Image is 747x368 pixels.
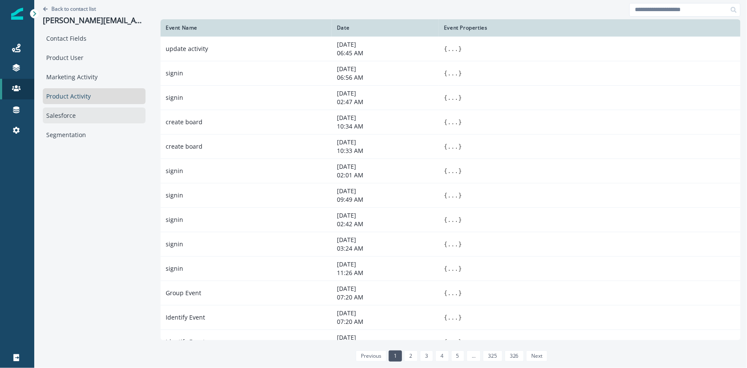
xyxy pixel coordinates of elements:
button: ... [447,338,458,346]
p: 06:56 AM [337,73,434,82]
button: ... [447,142,458,151]
span: { [444,168,447,174]
div: Marketing Activity [43,69,146,85]
span: } [458,314,462,321]
button: ... [447,93,458,102]
p: [DATE] [337,138,434,147]
span: { [444,143,447,150]
span: } [458,143,462,150]
p: 10:33 AM [337,147,434,155]
td: create board [161,110,332,134]
button: ... [447,289,458,297]
span: } [458,265,462,272]
ul: Pagination [354,350,548,362]
div: Event Name [166,24,327,31]
a: Page 3 [420,350,433,362]
p: [DATE] [337,309,434,317]
div: Segmentation [43,127,146,143]
p: [DATE] [337,89,434,98]
td: create board [161,134,332,159]
td: signin [161,85,332,110]
p: [DATE] [337,187,434,195]
span: } [458,290,462,296]
img: Inflection [11,8,23,20]
a: Page 2 [404,350,417,362]
span: } [458,216,462,223]
span: } [458,70,462,77]
p: 09:49 AM [337,195,434,204]
a: Page 325 [483,350,502,362]
p: 06:45 AM [337,49,434,57]
span: { [444,119,447,126]
button: ... [447,167,458,175]
button: ... [447,45,458,53]
p: 02:01 AM [337,171,434,180]
td: Identify Event [161,329,332,354]
span: } [458,192,462,199]
button: ... [447,191,458,200]
td: Group Event [161,281,332,305]
span: { [444,70,447,77]
p: 07:20 AM [337,293,434,302]
p: 03:24 AM [337,244,434,253]
span: { [444,338,447,345]
span: } [458,338,462,345]
span: } [458,45,462,52]
span: { [444,290,447,296]
p: 02:47 AM [337,98,434,106]
div: Product User [43,50,146,66]
button: ... [447,313,458,322]
td: signin [161,159,332,183]
a: Page 326 [505,350,524,362]
button: ... [447,240,458,248]
td: Identify Event [161,305,332,329]
td: signin [161,207,332,232]
p: [DATE] [337,333,434,342]
p: [DATE] [337,284,434,293]
div: Product Activity [43,88,146,104]
p: [DATE] [337,65,434,73]
span: } [458,119,462,126]
td: signin [161,61,332,85]
button: ... [447,215,458,224]
p: [DATE] [337,260,434,269]
div: Event Properties [444,24,735,31]
p: 10:34 AM [337,122,434,131]
p: [DATE] [337,162,434,171]
p: Back to contact list [51,5,96,12]
td: signin [161,256,332,281]
span: { [444,265,447,272]
span: { [444,314,447,321]
p: 07:20 AM [337,317,434,326]
a: Page 5 [451,350,464,362]
button: ... [447,264,458,273]
a: Page 4 [435,350,449,362]
span: } [458,241,462,248]
button: Go back [43,5,96,12]
div: Salesforce [43,108,146,123]
span: { [444,94,447,101]
td: update activity [161,36,332,61]
a: Next page [526,350,548,362]
p: [DATE] [337,40,434,49]
td: signin [161,183,332,207]
div: Date [337,24,434,31]
span: } [458,94,462,101]
a: Page 1 is your current page [389,350,402,362]
p: 11:26 AM [337,269,434,277]
div: Contact Fields [43,30,146,46]
span: { [444,241,447,248]
p: [DATE] [337,236,434,244]
p: [DATE] [337,114,434,122]
td: signin [161,232,332,256]
p: 02:42 AM [337,220,434,228]
a: Jump forward [467,350,481,362]
span: } [458,168,462,174]
span: { [444,45,447,52]
button: ... [447,69,458,78]
p: [DATE] [337,211,434,220]
span: { [444,216,447,223]
button: ... [447,118,458,126]
span: { [444,192,447,199]
p: [PERSON_NAME][EMAIL_ADDRESS][PERSON_NAME][DOMAIN_NAME] [43,16,146,25]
